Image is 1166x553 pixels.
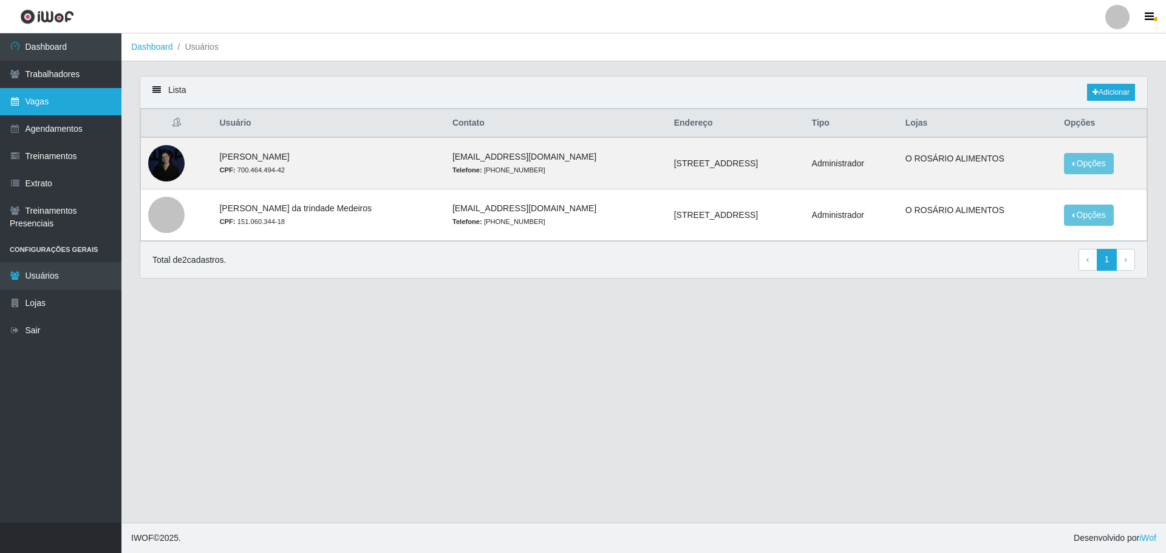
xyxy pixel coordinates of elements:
th: Contato [445,109,667,138]
th: Opções [1057,109,1147,138]
th: Lojas [898,109,1057,138]
span: Desenvolvido por [1074,532,1156,545]
a: Previous [1079,249,1097,271]
strong: CPF: [219,218,235,225]
nav: breadcrumb [121,33,1166,61]
small: [PHONE_NUMBER] [452,166,545,174]
button: Opções [1064,205,1114,226]
span: © 2025 . [131,532,181,545]
th: Tipo [805,109,898,138]
th: Usuário [212,109,445,138]
small: 151.060.344-18 [219,218,285,225]
div: Lista [140,76,1147,109]
span: › [1124,254,1127,264]
li: O ROSÁRIO ALIMENTOS [905,152,1049,165]
strong: Telefone: [452,166,482,174]
td: [STREET_ADDRESS] [667,189,805,241]
p: Total de 2 cadastros. [152,254,226,266]
td: [PERSON_NAME] da trindade Medeiros [212,189,445,241]
td: [EMAIL_ADDRESS][DOMAIN_NAME] [445,189,667,241]
strong: Telefone: [452,218,482,225]
a: Adicionar [1087,84,1135,101]
td: Administrador [805,137,898,189]
strong: CPF: [219,166,235,174]
td: [PERSON_NAME] [212,137,445,189]
a: iWof [1139,533,1156,543]
a: Next [1116,249,1135,271]
li: O ROSÁRIO ALIMENTOS [905,204,1049,217]
li: Usuários [173,41,219,53]
small: 700.464.494-42 [219,166,285,174]
span: ‹ [1086,254,1089,264]
td: [EMAIL_ADDRESS][DOMAIN_NAME] [445,137,667,189]
img: CoreUI Logo [20,9,74,24]
td: [STREET_ADDRESS] [667,137,805,189]
span: IWOF [131,533,154,543]
small: [PHONE_NUMBER] [452,218,545,225]
a: Dashboard [131,42,173,52]
nav: pagination [1079,249,1135,271]
th: Endereço [667,109,805,138]
td: Administrador [805,189,898,241]
button: Opções [1064,153,1114,174]
a: 1 [1097,249,1117,271]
